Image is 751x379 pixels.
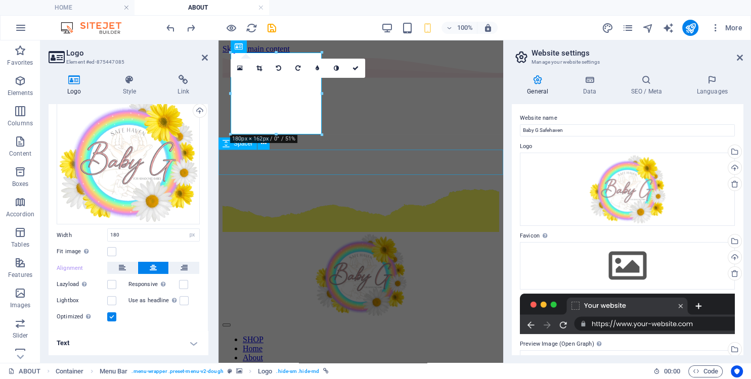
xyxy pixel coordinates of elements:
[4,4,71,13] a: Skip to main content
[684,22,696,34] i: Publish
[8,365,41,377] a: Click to cancel selection. Double-click to open Pages
[671,367,673,375] span: :
[131,365,223,377] span: . menu-wrapper .preset-menu-v2-dough
[13,331,28,340] p: Slider
[258,365,272,377] span: Click to select. Double-click to edit
[688,365,723,377] button: Code
[56,365,329,377] nav: breadcrumb
[128,295,180,307] label: Use as headline
[664,365,680,377] span: 00 00
[681,75,743,96] h4: Languages
[520,124,735,136] input: Name...
[346,59,365,78] a: Confirm ( Ctrl ⏎ )
[323,368,329,374] i: This element is linked
[693,365,718,377] span: Code
[532,49,743,58] h2: Website settings
[8,271,32,279] p: Features
[8,89,33,97] p: Elements
[276,365,319,377] span: . hide-sm .hide-md
[250,59,269,78] a: Crop mode
[520,338,735,350] label: Preview Image (Open Graph)
[100,365,128,377] span: Click to select. Double-click to edit
[57,278,107,291] label: Lazyload
[288,59,307,78] a: Rotate right 90°
[57,246,107,258] label: Fit image
[57,232,107,238] label: Width
[653,365,680,377] h6: Session time
[66,58,188,67] h3: Element #ed-875447085
[601,22,613,34] i: Design (Ctrl+Alt+Y)
[234,140,253,147] span: Spacer
[9,150,31,158] p: Content
[11,241,29,249] p: Tables
[12,180,29,188] p: Boxes
[520,230,735,242] label: Favicon
[10,301,31,309] p: Images
[662,22,674,34] i: AI Writer
[104,75,159,96] h4: Style
[520,153,735,226] div: BabyGSafehaven-Logo-Transparentbackground-q6NbjBxItxQKYokqkISxNA.png
[327,59,346,78] a: Greyscale
[246,22,257,34] i: Reload page
[7,59,33,67] p: Favorites
[128,278,179,291] label: Responsive
[567,75,615,96] h4: Data
[269,59,288,78] a: Rotate left 90°
[236,368,242,374] i: This element contains a background
[266,22,278,34] button: save
[520,112,735,124] label: Website name
[266,22,278,34] i: Save (Ctrl+S)
[57,262,107,274] label: Alignment
[441,22,477,34] button: 100%
[164,22,176,34] button: undo
[135,2,269,13] h4: ABOUT
[159,75,208,96] h4: Link
[642,22,653,34] i: Navigator
[682,20,698,36] button: publish
[622,22,634,34] button: pages
[622,22,633,34] i: Pages (Ctrl+Alt+S)
[532,58,723,67] h3: Manage your website settings
[8,119,33,127] p: Columns
[642,22,654,34] button: navigator
[57,295,107,307] label: Lightbox
[58,22,134,34] img: Editor Logo
[520,140,735,153] label: Logo
[56,365,84,377] span: Click to select. Double-click to edit
[711,23,742,33] span: More
[57,311,107,323] label: Optimized
[512,75,567,96] h4: General
[66,49,208,58] h2: Logo
[49,331,208,355] h4: Text
[307,59,327,78] a: Blur
[731,365,743,377] button: Usercentrics
[185,22,197,34] i: Redo: Change image (Ctrl+Y, ⌘+Y)
[245,22,257,34] button: reload
[228,368,232,374] i: This element is a customizable preset
[662,22,674,34] button: text_generator
[57,96,200,225] div: BabyGSafehaven-Logo-Transparentbackground-IHdrUwiEZO2XX4iEz2K64w.png
[49,75,104,96] h4: Logo
[185,22,197,34] button: redo
[483,23,492,32] i: On resize automatically adjust zoom level to fit chosen device.
[165,22,176,34] i: Undo: Change responsive image (Ctrl+Z)
[615,75,681,96] h4: SEO / Meta
[231,59,250,78] a: Select files from the file manager, stock photos, or upload file(s)
[520,242,735,290] div: Select files from the file manager, stock photos, or upload file(s)
[6,210,34,218] p: Accordion
[457,22,473,34] h6: 100%
[601,22,613,34] button: design
[706,20,746,36] button: More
